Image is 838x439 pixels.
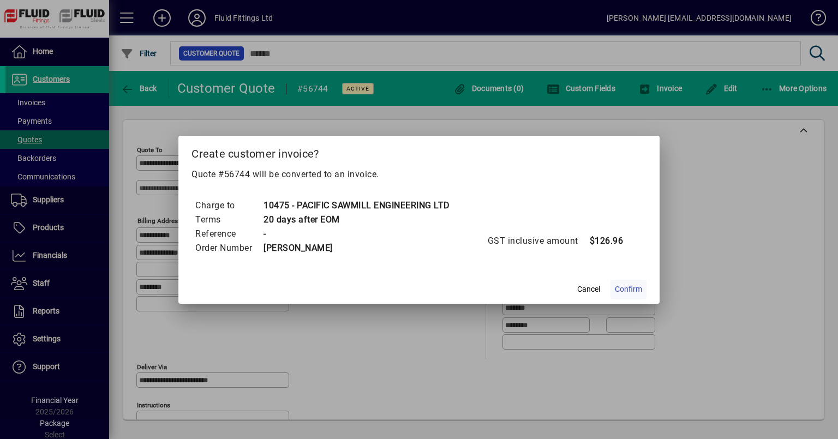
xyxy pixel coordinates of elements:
[571,280,606,299] button: Cancel
[263,227,450,241] td: -
[615,284,642,295] span: Confirm
[610,280,647,299] button: Confirm
[577,284,600,295] span: Cancel
[263,241,450,255] td: [PERSON_NAME]
[195,241,263,255] td: Order Number
[589,234,633,248] td: $126.96
[263,213,450,227] td: 20 days after EOM
[195,199,263,213] td: Charge to
[263,199,450,213] td: 10475 - PACIFIC SAWMILL ENGINEERING LTD
[195,227,263,241] td: Reference
[195,213,263,227] td: Terms
[178,136,660,167] h2: Create customer invoice?
[191,168,647,181] p: Quote #56744 will be converted to an invoice.
[487,234,589,248] td: GST inclusive amount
